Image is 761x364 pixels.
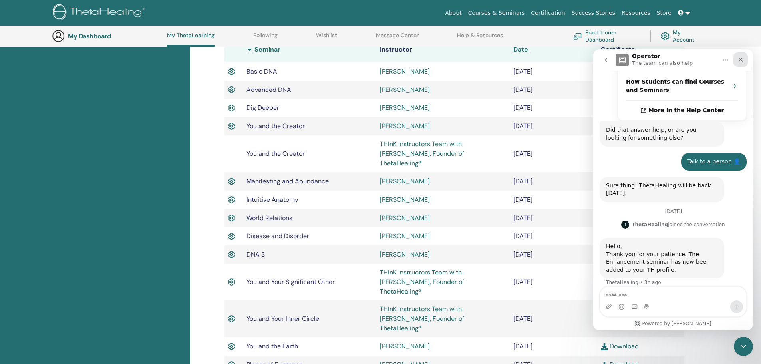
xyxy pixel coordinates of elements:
a: THInK Instructors Team with [PERSON_NAME], Founder of ThetaHealing® [380,140,464,167]
a: THInK Instructors Team with [PERSON_NAME], Founder of ThetaHealing® [380,305,464,332]
span: You and Your Inner Circle [246,314,319,323]
a: [PERSON_NAME] [380,177,430,185]
td: [DATE] [509,62,597,81]
img: Active Certificate [228,249,235,260]
img: logo.png [53,4,148,22]
a: [PERSON_NAME] [380,122,430,130]
span: You and the Earth [246,342,298,350]
iframe: Intercom live chat [593,49,753,330]
span: Intuitive Anatomy [246,195,298,204]
span: World Relations [246,214,292,222]
h3: My Dashboard [68,32,148,40]
a: Practitioner Dashboard [573,27,641,45]
img: Active Certificate [228,341,235,352]
img: Active Certificate [228,231,235,242]
img: Active Certificate [228,66,235,77]
a: About [442,6,465,20]
span: Manifesting and Abundance [246,177,329,185]
img: Active Certificate [228,213,235,223]
span: You and the Creator [246,122,305,130]
img: generic-user-icon.jpg [52,30,65,42]
a: Success Stories [568,6,618,20]
img: cog.svg [661,30,670,42]
a: Date [513,45,528,54]
iframe: Intercom live chat [734,337,753,356]
span: Disease and Disorder [246,232,309,240]
th: Instructor [376,37,509,62]
td: [DATE] [509,117,597,135]
td: [DATE] [509,172,597,191]
td: [DATE] [509,300,597,337]
span: Basic DNA [246,67,277,76]
td: [DATE] [509,264,597,300]
a: Certification [528,6,568,20]
span: You and Your Significant Other [246,278,335,286]
a: Resources [618,6,654,20]
a: [PERSON_NAME] [380,250,430,259]
td: [DATE] [509,245,597,264]
a: [PERSON_NAME] [380,67,430,76]
a: Download [601,342,639,350]
td: [DATE] [509,191,597,209]
td: [DATE] [509,337,597,356]
img: chalkboard-teacher.svg [573,33,582,39]
a: Following [253,32,278,45]
span: DNA 3 [246,250,265,259]
span: You and the Creator [246,149,305,158]
span: Advanced DNA [246,86,291,94]
a: Store [654,6,675,20]
img: Active Certificate [228,121,235,131]
a: THInK Instructors Team with [PERSON_NAME], Founder of ThetaHealing® [380,268,464,296]
img: Active Certificate [228,85,235,95]
a: [PERSON_NAME] [380,103,430,112]
a: [PERSON_NAME] [380,232,430,240]
span: Dig Deeper [246,103,279,112]
td: [DATE] [509,227,597,245]
a: Wishlist [316,32,337,45]
img: Active Certificate [228,103,235,113]
a: Courses & Seminars [465,6,528,20]
a: Message Center [376,32,419,45]
td: [DATE] [509,81,597,99]
a: [PERSON_NAME] [380,86,430,94]
td: [DATE] [509,209,597,227]
img: Active Certificate [228,314,235,324]
a: [PERSON_NAME] [380,342,430,350]
a: [PERSON_NAME] [380,214,430,222]
a: My ThetaLearning [167,32,215,47]
a: [PERSON_NAME] [380,195,430,204]
td: [DATE] [509,99,597,117]
img: Active Certificate [228,277,235,287]
img: download.svg [601,343,608,350]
